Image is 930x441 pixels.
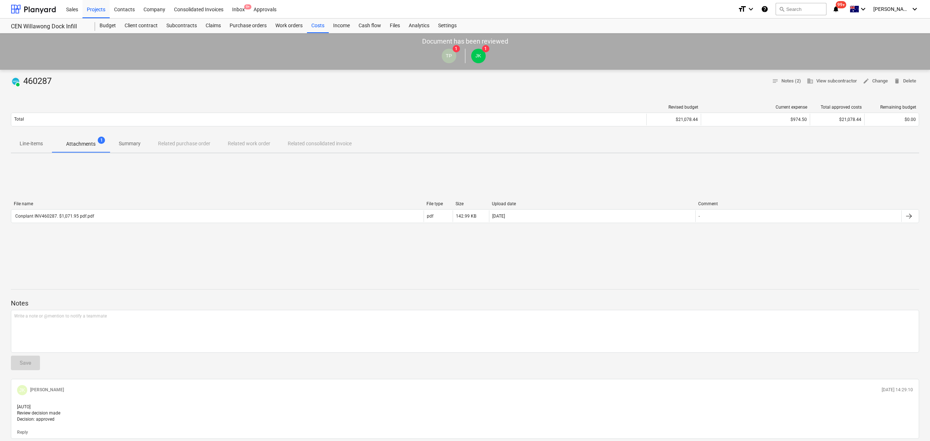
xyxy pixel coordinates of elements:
div: Current expense [704,105,807,110]
a: Budget [95,19,120,33]
i: keyboard_arrow_down [910,5,919,13]
a: Analytics [404,19,434,33]
div: CEN Willawong Dock Infill [11,23,86,31]
div: pdf [427,214,433,219]
p: Attachments [66,140,96,148]
div: Remaining budget [868,105,916,110]
a: Subcontracts [162,19,201,33]
img: xero.svg [12,78,19,85]
div: Size [456,201,486,206]
a: Client contract [120,19,162,33]
a: Costs [307,19,329,33]
p: Notes [11,299,919,308]
a: Settings [434,19,461,33]
span: 9+ [244,4,251,9]
div: 142.99 KB [456,214,476,219]
a: Work orders [271,19,307,33]
span: JK [19,387,25,393]
span: View subcontractor [807,77,857,85]
button: View subcontractor [804,76,860,87]
div: File type [426,201,450,206]
a: Cash flow [354,19,385,33]
div: - [699,214,700,219]
p: Document has been reviewed [422,37,508,46]
div: Invoice has been synced with Xero and its status is currently PAID [11,76,20,87]
div: $21,078.44 [646,114,701,125]
span: business [807,78,813,84]
a: Purchase orders [225,19,271,33]
button: Change [860,76,891,87]
span: Change [863,77,888,85]
div: [DATE] [492,214,505,219]
div: Tejas Pawar [442,49,456,63]
a: Files [385,19,404,33]
div: Conplant INV460287. $1,071.95 pdf.pdf [14,214,94,219]
span: $0.00 [905,117,916,122]
p: Summary [119,140,141,147]
span: Delete [894,77,916,85]
div: Revised budget [650,105,698,110]
span: 1 [98,137,105,144]
span: TP [446,53,452,58]
i: keyboard_arrow_down [747,5,755,13]
div: File name [14,201,421,206]
i: format_size [738,5,747,13]
span: edit [863,78,869,84]
i: Knowledge base [761,5,768,13]
div: Comment [698,201,899,206]
p: [DATE] 14:29:10 [882,387,913,393]
p: Line-items [20,140,43,147]
div: $21,078.44 [810,114,864,125]
p: [PERSON_NAME] [30,387,64,393]
button: Search [776,3,826,15]
i: notifications [832,5,840,13]
a: Claims [201,19,225,33]
a: Income [329,19,354,33]
div: John Keane [471,49,486,63]
span: delete [894,78,900,84]
button: Notes (2) [769,76,804,87]
div: $974.50 [704,117,807,122]
p: Total [14,116,24,122]
span: 99+ [836,1,846,8]
div: 460287 [11,76,54,87]
span: 1 [453,45,460,52]
span: JK [476,53,481,58]
div: Total approved costs [813,105,862,110]
span: [AUTO] Review decision made Decision: approved [17,404,60,422]
span: [PERSON_NAME] [873,6,910,12]
span: Notes (2) [772,77,801,85]
div: John Keane [17,385,27,395]
div: Upload date [492,201,692,206]
button: Reply [17,429,28,436]
span: 1 [482,45,489,52]
button: Delete [891,76,919,87]
span: notes [772,78,779,84]
span: search [779,6,785,12]
i: keyboard_arrow_down [859,5,868,13]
